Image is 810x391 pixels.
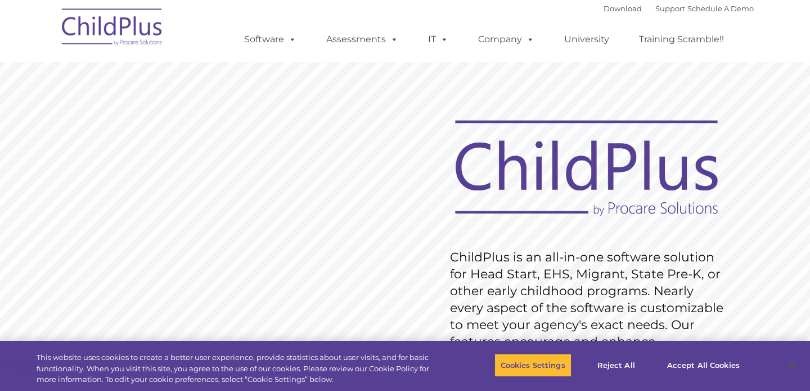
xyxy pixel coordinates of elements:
button: Accept All Cookies [661,353,746,377]
font: | [604,4,754,13]
a: Software [233,28,308,51]
a: Support [655,4,685,13]
a: Company [467,28,546,51]
rs-layer: ChildPlus is an all-in-one software solution for Head Start, EHS, Migrant, State Pre-K, or other ... [450,249,729,367]
a: IT [417,28,460,51]
button: Cookies Settings [494,353,571,377]
button: Close [780,353,804,377]
a: Assessments [315,28,409,51]
a: Schedule A Demo [687,4,754,13]
button: Reject All [581,353,651,377]
img: ChildPlus by Procare Solutions [56,1,169,57]
a: University [553,28,620,51]
a: Download [604,4,642,13]
div: This website uses cookies to create a better user experience, provide statistics about user visit... [37,352,445,385]
a: Training Scramble!! [628,28,735,51]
